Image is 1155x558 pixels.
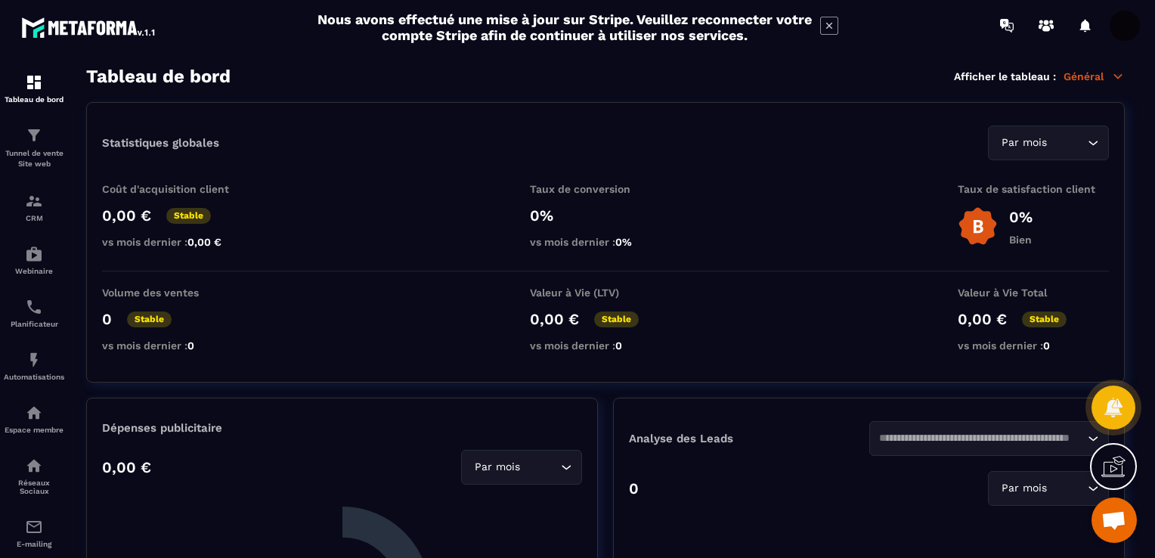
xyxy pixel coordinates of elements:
p: Général [1064,70,1125,83]
div: Search for option [988,126,1109,160]
p: E-mailing [4,540,64,548]
p: Valeur à Vie (LTV) [530,287,681,299]
img: b-badge-o.b3b20ee6.svg [958,206,998,246]
p: Tunnel de vente Site web [4,148,64,169]
span: Par mois [998,135,1050,151]
p: vs mois dernier : [102,339,253,352]
input: Search for option [879,430,1085,447]
p: Stable [127,312,172,327]
p: Volume des ventes [102,287,253,299]
p: Taux de conversion [530,183,681,195]
span: Par mois [998,480,1050,497]
input: Search for option [1050,480,1084,497]
div: Search for option [461,450,582,485]
p: vs mois dernier : [530,236,681,248]
a: automationsautomationsAutomatisations [4,339,64,392]
img: logo [21,14,157,41]
img: automations [25,404,43,422]
a: formationformationTableau de bord [4,62,64,115]
h2: Nous avons effectué une mise à jour sur Stripe. Veuillez reconnecter votre compte Stripe afin de ... [317,11,813,43]
p: CRM [4,214,64,222]
img: formation [25,126,43,144]
a: social-networksocial-networkRéseaux Sociaux [4,445,64,507]
span: 0 [615,339,622,352]
p: 0 [102,310,112,328]
p: Planificateur [4,320,64,328]
span: 0 [1043,339,1050,352]
span: Par mois [471,459,523,476]
span: 0% [615,236,632,248]
p: Tableau de bord [4,95,64,104]
img: formation [25,73,43,91]
p: vs mois dernier : [530,339,681,352]
p: Afficher le tableau : [954,70,1056,82]
p: 0,00 € [958,310,1007,328]
p: Stable [1022,312,1067,327]
p: 0,00 € [102,458,151,476]
img: formation [25,192,43,210]
a: formationformationCRM [4,181,64,234]
p: vs mois dernier : [102,236,253,248]
img: automations [25,351,43,369]
span: 0,00 € [187,236,221,248]
a: automationsautomationsWebinaire [4,234,64,287]
a: schedulerschedulerPlanificateur [4,287,64,339]
div: Search for option [988,471,1109,506]
img: email [25,518,43,536]
a: automationsautomationsEspace membre [4,392,64,445]
input: Search for option [1050,135,1084,151]
p: Bien [1009,234,1033,246]
p: Statistiques globales [102,136,219,150]
img: social-network [25,457,43,475]
span: 0 [187,339,194,352]
input: Search for option [523,459,557,476]
div: Ouvrir le chat [1092,498,1137,543]
div: Search for option [869,421,1110,456]
p: 0,00 € [102,206,151,225]
p: Taux de satisfaction client [958,183,1109,195]
p: Réseaux Sociaux [4,479,64,495]
p: Valeur à Vie Total [958,287,1109,299]
p: vs mois dernier : [958,339,1109,352]
p: 0% [530,206,681,225]
p: Stable [166,208,211,224]
p: 0 [629,479,639,498]
p: Stable [594,312,639,327]
p: Analyse des Leads [629,432,869,445]
p: Dépenses publicitaire [102,421,582,435]
h3: Tableau de bord [86,66,231,87]
p: Coût d'acquisition client [102,183,253,195]
p: Espace membre [4,426,64,434]
img: automations [25,245,43,263]
p: Automatisations [4,373,64,381]
p: Webinaire [4,267,64,275]
p: 0% [1009,208,1033,226]
a: formationformationTunnel de vente Site web [4,115,64,181]
img: scheduler [25,298,43,316]
p: 0,00 € [530,310,579,328]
